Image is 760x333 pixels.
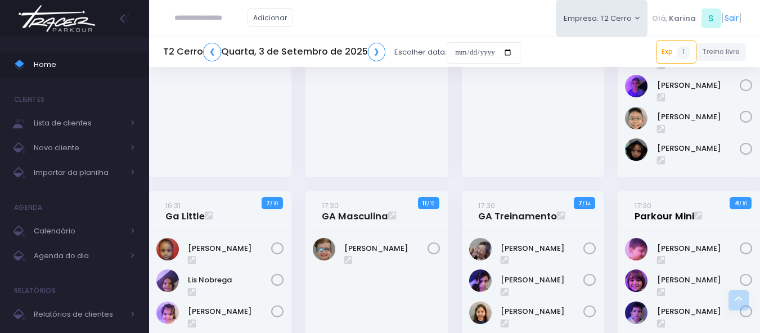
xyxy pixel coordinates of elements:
[478,200,495,211] small: 17:30
[14,88,44,111] h4: Clientes
[156,238,179,260] img: Clara Pimenta Amaral
[501,243,584,254] a: [PERSON_NAME]
[203,43,221,61] a: ❮
[625,269,647,292] img: Matheus Fernandes da Silva
[165,200,181,211] small: 16:31
[427,200,434,207] small: / 12
[34,165,124,180] span: Importar da planilha
[156,301,179,324] img: Manuela Matos
[657,274,740,286] a: [PERSON_NAME]
[188,306,271,317] a: [PERSON_NAME]
[625,75,647,97] img: Thiago Broitman
[248,8,294,27] a: Adicionar
[344,243,428,254] a: [PERSON_NAME]
[156,269,179,292] img: Lis Nobrega Gomes
[469,238,492,260] img: Ana clara machado
[313,238,335,260] img: Max Wainer
[266,199,270,208] strong: 7
[34,249,124,263] span: Agenda do dia
[34,307,124,322] span: Relatórios de clientes
[469,301,492,324] img: Elena Fuchs
[647,6,746,31] div: [ ]
[34,116,124,130] span: Lista de clientes
[578,199,582,208] strong: 7
[652,13,667,24] span: Olá,
[625,238,647,260] img: Lucas Vidal
[34,57,135,72] span: Home
[657,306,740,317] a: [PERSON_NAME]
[501,274,584,286] a: [PERSON_NAME]
[270,200,278,207] small: / 10
[368,43,386,61] a: ❯
[657,80,740,91] a: [PERSON_NAME]
[677,46,690,59] span: 1
[322,200,388,222] a: 17:30GA Masculina
[422,199,427,208] strong: 11
[478,200,557,222] a: 17:30GA Treinamento
[725,12,739,24] a: Sair
[669,13,696,24] span: Karina
[701,8,721,28] span: S
[469,269,492,292] img: Antonia marinho
[735,199,739,208] strong: 4
[34,141,124,155] span: Novo cliente
[34,224,124,238] span: Calendário
[625,301,647,324] img: Otávio Faria Adamo
[657,243,740,254] a: [PERSON_NAME]
[188,243,271,254] a: [PERSON_NAME]
[635,200,651,211] small: 17:30
[657,111,740,123] a: [PERSON_NAME]
[656,40,696,63] a: Exp1
[163,43,385,61] h5: T2 Cerro Quarta, 3 de Setembro de 2025
[14,196,43,219] h4: Agenda
[14,280,56,302] h4: Relatórios
[625,107,647,129] img: Vinícius Jun Sunami
[625,138,647,161] img: Yeshe Idargo Kis
[582,200,591,207] small: / 14
[696,43,746,61] a: Treino livre
[635,200,694,222] a: 17:30Parkour Mini
[322,200,339,211] small: 17:30
[739,200,747,207] small: / 10
[501,306,584,317] a: [PERSON_NAME]
[657,143,740,154] a: [PERSON_NAME]
[165,200,205,222] a: 16:31Ga Little
[188,274,271,286] a: Lis Nobrega
[163,39,520,65] div: Escolher data:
